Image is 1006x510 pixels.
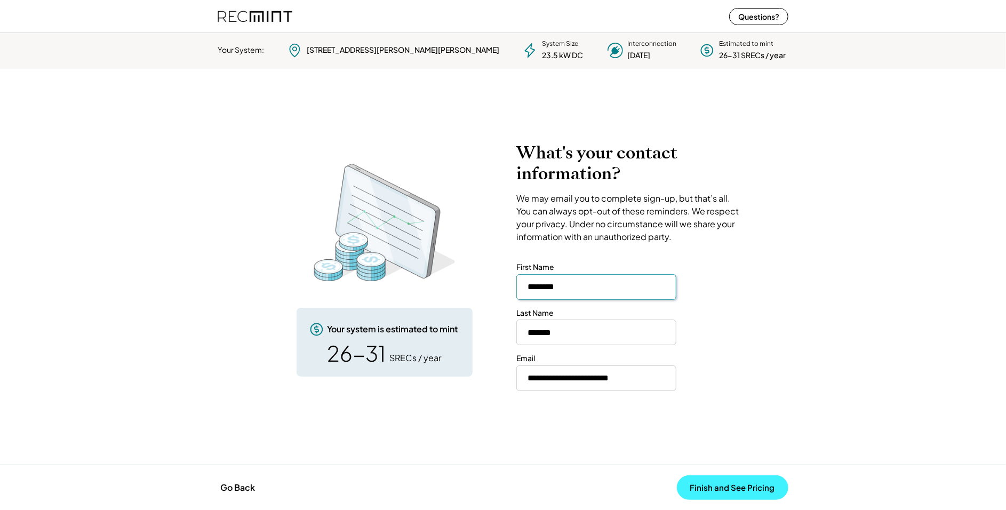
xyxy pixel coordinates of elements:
[627,39,676,49] div: Interconnection
[218,2,292,30] img: recmint-logotype%403x%20%281%29.jpeg
[542,39,578,49] div: System Size
[677,475,788,500] button: Finish and See Pricing
[516,353,535,364] div: Email
[719,50,786,61] div: 26-31 SRECs / year
[516,308,554,318] div: Last Name
[299,158,470,286] img: RecMintArtboard%203%20copy%204.png
[218,45,264,55] div: Your System:
[390,352,442,364] div: SRECs / year
[328,342,386,364] div: 26-31
[627,50,650,61] div: [DATE]
[516,262,554,273] div: First Name
[729,8,788,25] button: Questions?
[218,476,259,499] button: Go Back
[516,192,743,243] div: We may email you to complete sign-up, but that’s all. You can always opt-out of these reminders. ...
[719,39,773,49] div: Estimated to mint
[328,323,458,335] div: Your system is estimated to mint
[307,45,499,55] div: [STREET_ADDRESS][PERSON_NAME][PERSON_NAME]
[516,142,743,184] h2: What's your contact information?
[542,50,583,61] div: 23.5 kW DC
